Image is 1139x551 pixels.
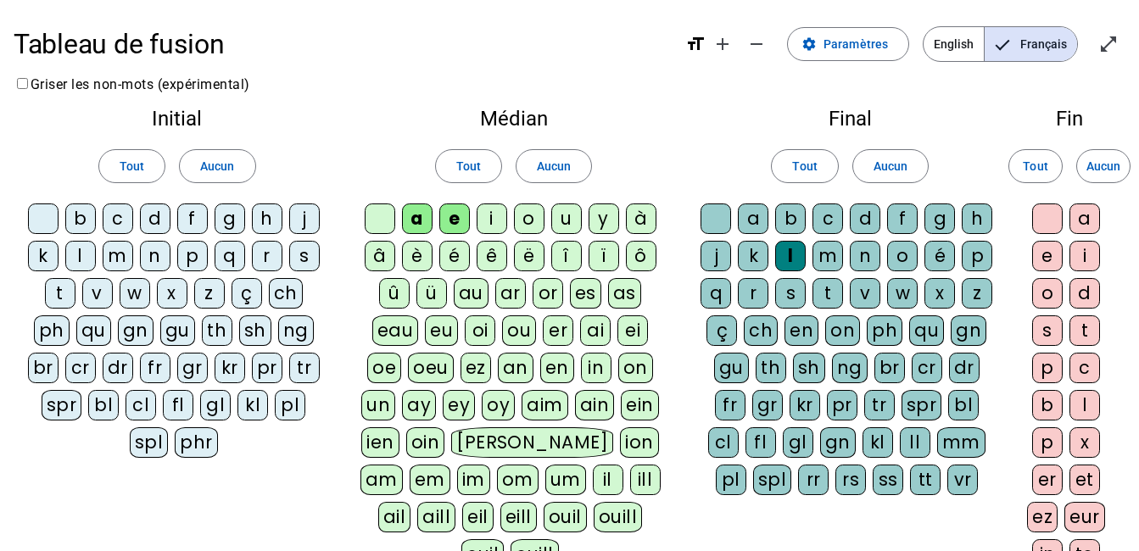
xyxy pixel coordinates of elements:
[589,203,619,234] div: y
[27,109,327,129] h2: Initial
[593,465,623,495] div: il
[924,203,955,234] div: g
[252,241,282,271] div: r
[42,390,82,420] div: spr
[812,241,843,271] div: m
[1008,149,1063,183] button: Tout
[465,315,495,346] div: oi
[194,278,225,309] div: z
[177,203,208,234] div: f
[1069,241,1100,271] div: i
[98,149,165,183] button: Tout
[252,353,282,383] div: pr
[14,17,672,71] h1: Tableau de fusion
[712,34,733,54] mat-icon: add
[746,34,767,54] mat-icon: remove
[581,353,611,383] div: in
[900,427,930,458] div: ll
[790,390,820,420] div: kr
[498,353,533,383] div: an
[752,390,783,420] div: gr
[275,390,305,420] div: pl
[608,278,641,309] div: as
[439,203,470,234] div: e
[1076,149,1131,183] button: Aucun
[514,203,544,234] div: o
[620,427,659,458] div: ion
[456,156,481,176] span: Tout
[745,427,776,458] div: fl
[289,353,320,383] div: tr
[787,27,909,61] button: Paramètres
[28,241,59,271] div: k
[685,34,706,54] mat-icon: format_size
[551,203,582,234] div: u
[617,315,648,346] div: ei
[379,278,410,309] div: û
[924,278,955,309] div: x
[1032,390,1063,420] div: b
[82,278,113,309] div: v
[200,390,231,420] div: gl
[1069,465,1100,495] div: et
[873,465,903,495] div: ss
[962,241,992,271] div: p
[714,353,749,383] div: gu
[1032,241,1063,271] div: e
[120,278,150,309] div: w
[924,27,984,61] span: English
[65,353,96,383] div: cr
[177,241,208,271] div: p
[1069,278,1100,309] div: d
[361,390,395,420] div: un
[372,315,419,346] div: eau
[435,149,502,183] button: Tout
[537,156,571,176] span: Aucun
[947,465,978,495] div: vr
[118,315,154,346] div: gn
[701,241,731,271] div: j
[708,427,739,458] div: cl
[580,315,611,346] div: ai
[949,353,980,383] div: dr
[76,315,111,346] div: qu
[902,390,942,420] div: spr
[835,465,866,495] div: rs
[545,465,586,495] div: um
[594,502,642,532] div: ouill
[887,241,918,271] div: o
[88,390,119,420] div: bl
[801,36,817,52] mat-icon: settings
[516,149,592,183] button: Aucun
[1069,315,1100,346] div: t
[477,241,507,271] div: ê
[477,203,507,234] div: i
[239,315,271,346] div: sh
[103,241,133,271] div: m
[175,427,218,458] div: phr
[771,149,838,183] button: Tout
[887,203,918,234] div: f
[45,278,75,309] div: t
[495,278,526,309] div: ar
[462,502,494,532] div: eil
[461,353,491,383] div: ez
[361,427,399,458] div: ien
[1069,390,1100,420] div: l
[543,315,573,346] div: er
[103,203,133,234] div: c
[824,34,888,54] span: Paramètres
[402,241,433,271] div: è
[874,353,905,383] div: br
[28,353,59,383] div: br
[289,203,320,234] div: j
[215,353,245,383] div: kr
[924,241,955,271] div: é
[589,241,619,271] div: ï
[783,427,813,458] div: gl
[812,278,843,309] div: t
[784,315,818,346] div: en
[65,241,96,271] div: l
[985,27,1077,61] span: Français
[775,203,806,234] div: b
